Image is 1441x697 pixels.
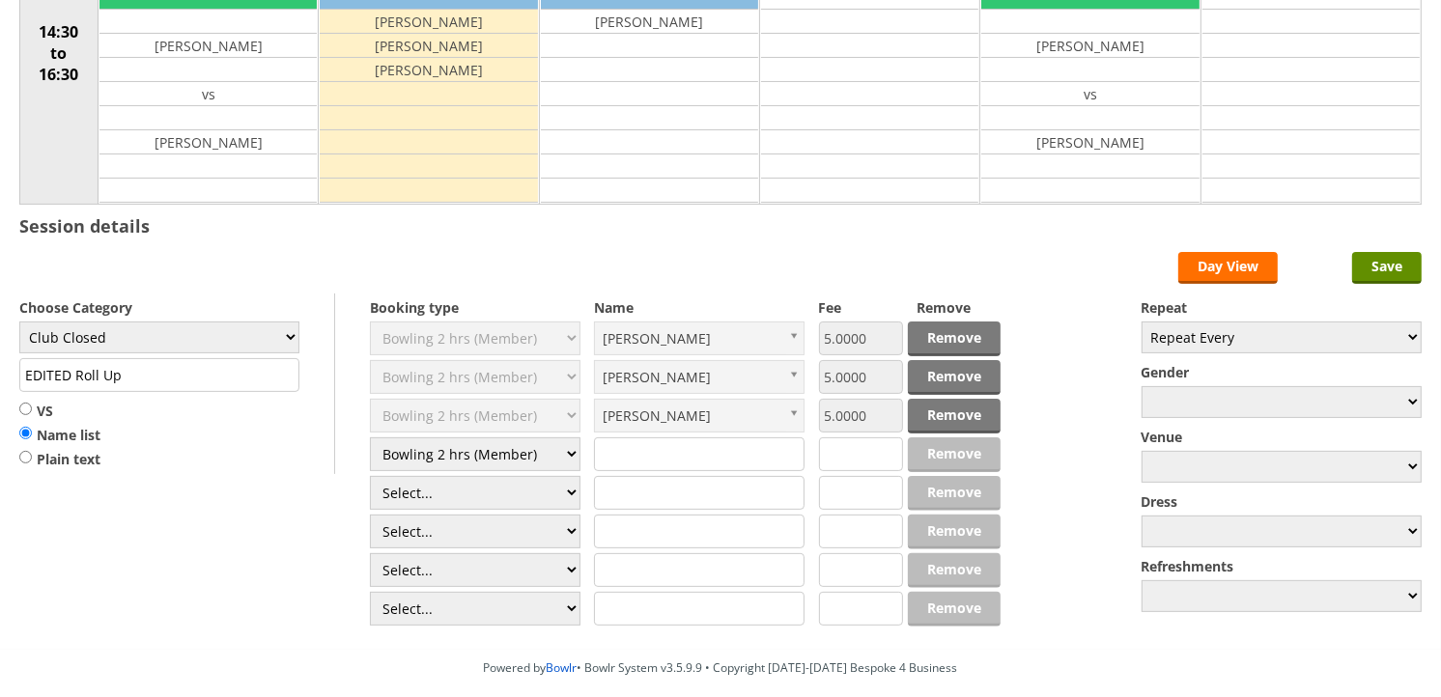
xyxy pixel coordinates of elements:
td: [PERSON_NAME] [99,34,317,58]
label: Dress [1142,492,1422,511]
td: [PERSON_NAME] [981,130,1199,154]
label: Plain text [19,450,100,469]
input: VS [19,402,32,416]
span: Powered by • Bowlr System v3.5.9.9 • Copyright [DATE]-[DATE] Bespoke 4 Business [484,659,958,676]
label: Gender [1142,363,1422,381]
input: Name list [19,426,32,440]
a: Remove [908,360,1001,395]
label: Venue [1142,428,1422,446]
label: Choose Category [19,298,299,317]
label: Fee [819,298,903,317]
input: Title/Description [19,358,299,392]
td: vs [99,82,317,106]
td: [PERSON_NAME] [541,10,758,34]
td: [PERSON_NAME] [981,34,1199,58]
input: Plain text [19,450,32,464]
td: [PERSON_NAME] [320,34,537,58]
span: [PERSON_NAME] [603,400,778,432]
a: Remove [908,321,1001,356]
span: [PERSON_NAME] [603,361,778,393]
label: Name list [19,426,100,445]
label: Refreshments [1142,557,1422,575]
input: Save [1352,252,1422,284]
a: [PERSON_NAME] [594,399,805,432]
a: Bowlr [547,659,578,676]
label: Repeat [1142,298,1422,317]
label: Remove [917,298,1001,317]
td: [PERSON_NAME] [99,130,317,154]
td: [PERSON_NAME] [320,58,537,82]
td: vs [981,82,1199,106]
label: Name [594,298,805,317]
h3: Session details [19,214,150,237]
a: Remove [908,399,1001,433]
a: [PERSON_NAME] [594,321,805,355]
td: [PERSON_NAME] [320,10,537,34]
span: [PERSON_NAME] [603,322,778,354]
label: VS [19,402,100,421]
a: [PERSON_NAME] [594,360,805,394]
a: Day View [1178,252,1278,284]
label: Booking type [370,298,580,317]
